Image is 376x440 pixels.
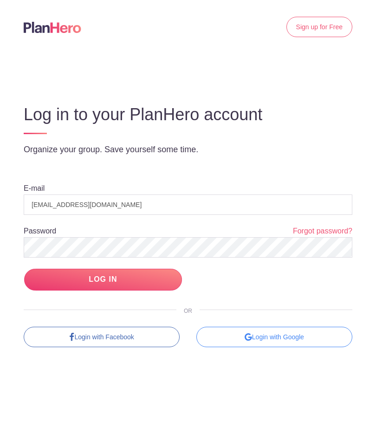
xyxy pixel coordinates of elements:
a: Login with Facebook [24,327,180,347]
img: Logo main planhero [24,22,81,33]
input: e.g. julie@eventco.com [24,194,352,215]
input: LOG IN [24,269,182,291]
div: Login with Google [196,327,352,347]
h3: Log in to your PlanHero account [24,105,352,124]
label: Password [24,227,56,235]
a: Sign up for Free [286,17,352,37]
p: Organize your group. Save yourself some time. [24,144,352,155]
a: Forgot password? [293,226,352,237]
label: E-mail [24,185,45,192]
span: OR [176,308,200,314]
